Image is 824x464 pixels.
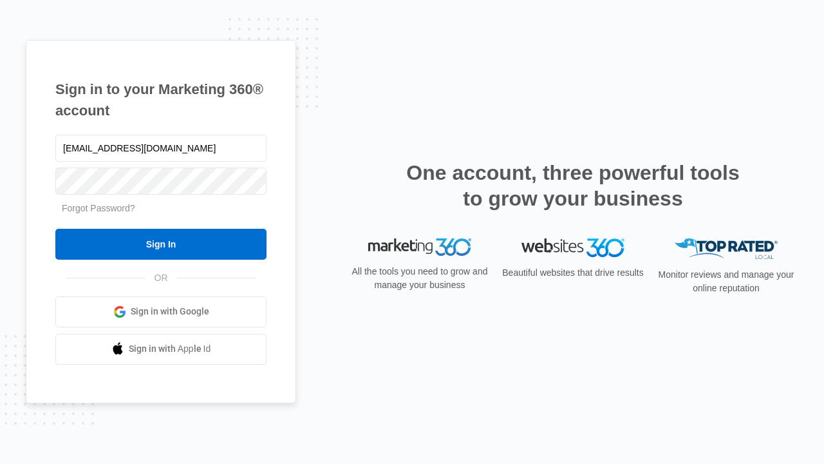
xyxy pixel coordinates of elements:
[145,271,177,285] span: OR
[521,238,624,257] img: Websites 360
[654,268,798,295] p: Monitor reviews and manage your online reputation
[368,238,471,256] img: Marketing 360
[675,238,778,260] img: Top Rated Local
[348,265,492,292] p: All the tools you need to grow and manage your business
[55,79,267,121] h1: Sign in to your Marketing 360® account
[62,203,135,213] a: Forgot Password?
[55,135,267,162] input: Email
[55,334,267,365] a: Sign in with Apple Id
[55,296,267,327] a: Sign in with Google
[129,342,211,356] span: Sign in with Apple Id
[402,160,744,211] h2: One account, three powerful tools to grow your business
[501,266,645,280] p: Beautiful websites that drive results
[55,229,267,260] input: Sign In
[131,305,209,318] span: Sign in with Google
